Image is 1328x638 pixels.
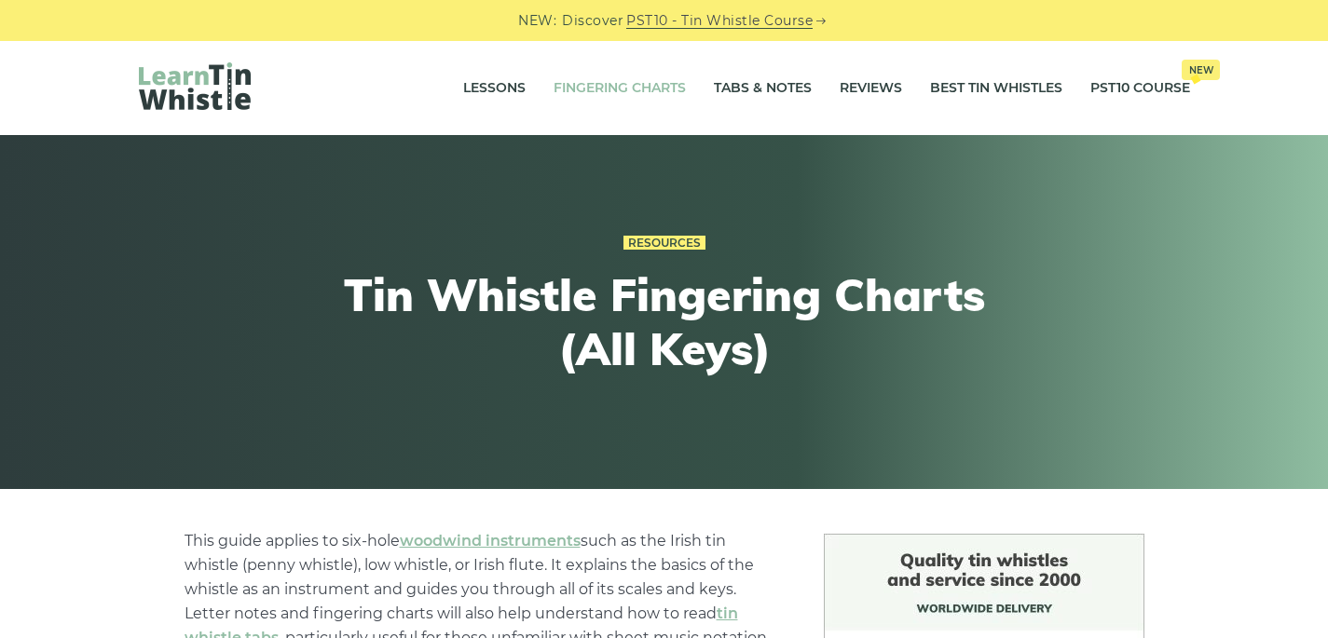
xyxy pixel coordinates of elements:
[139,62,251,110] img: LearnTinWhistle.com
[322,268,1007,375] h1: Tin Whistle Fingering Charts (All Keys)
[554,65,686,112] a: Fingering Charts
[1090,65,1190,112] a: PST10 CourseNew
[930,65,1062,112] a: Best Tin Whistles
[840,65,902,112] a: Reviews
[714,65,812,112] a: Tabs & Notes
[623,236,705,251] a: Resources
[1182,60,1220,80] span: New
[463,65,526,112] a: Lessons
[400,532,581,550] a: woodwind instruments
